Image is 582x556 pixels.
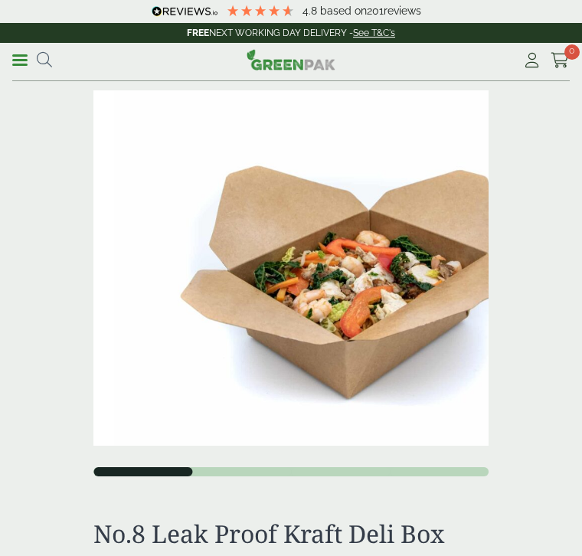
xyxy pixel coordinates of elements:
div: 4.79 Stars [226,4,295,18]
span: reviews [384,5,421,17]
h1: No.8 Leak Proof Kraft Deli Box [93,519,489,548]
button: 2 of 4 [192,467,291,476]
span: 4.8 [302,5,320,17]
span: 201 [367,5,384,17]
button: 1 of 4 [93,467,192,476]
i: Cart [551,53,570,68]
i: My Account [522,53,541,68]
img: REVIEWS.io [152,6,218,17]
button: 3 of 4 [291,467,390,476]
strong: FREE [187,28,209,38]
span: Based on [320,5,367,17]
a: 0 [551,49,570,72]
a: See T&C's [353,28,395,38]
img: GreenPak Supplies [247,49,335,70]
button: 4 of 4 [390,467,489,476]
span: 0 [564,44,580,60]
